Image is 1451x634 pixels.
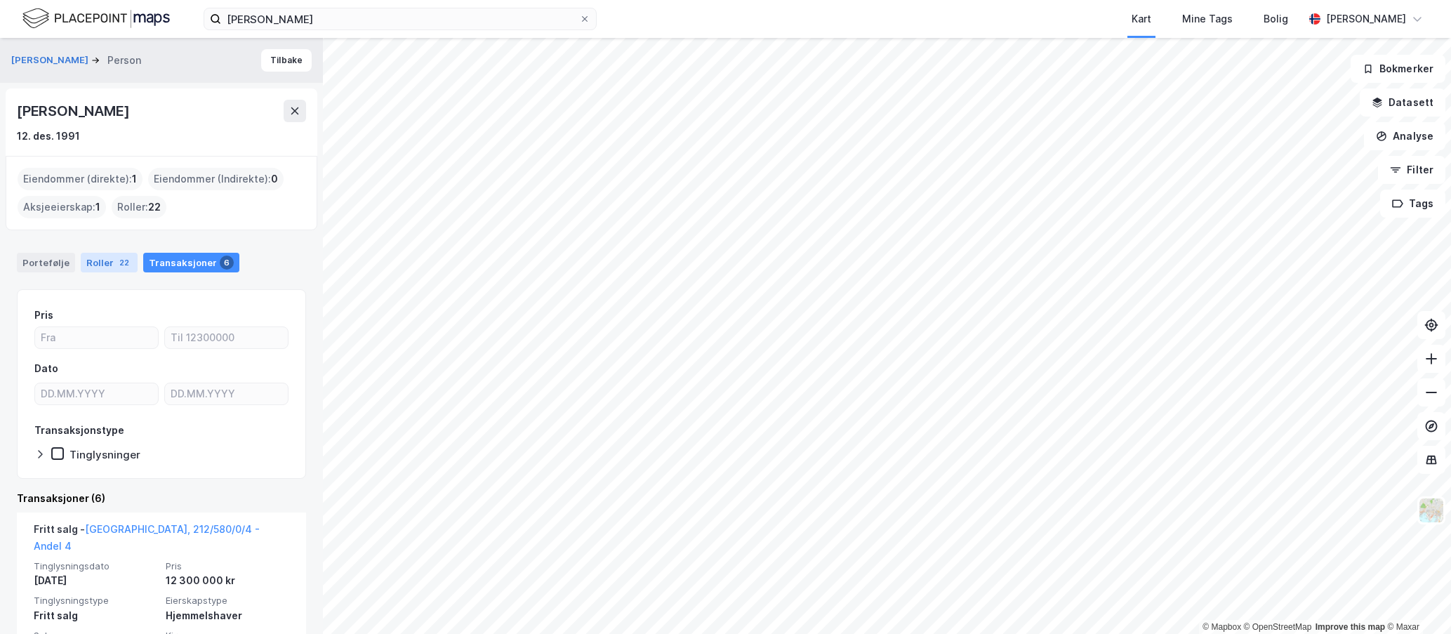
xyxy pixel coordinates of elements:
div: [DATE] [34,572,157,589]
div: 12. des. 1991 [17,128,80,145]
div: Tinglysninger [69,448,140,461]
img: logo.f888ab2527a4732fd821a326f86c7f29.svg [22,6,170,31]
div: Bolig [1264,11,1288,27]
a: Improve this map [1316,622,1385,632]
img: Z [1418,497,1445,524]
div: Hjemmelshaver [166,607,289,624]
div: Fritt salg [34,607,157,624]
span: 0 [271,171,278,187]
input: DD.MM.YYYY [35,383,158,404]
button: Filter [1378,156,1445,184]
input: DD.MM.YYYY [165,383,288,404]
div: Roller [81,253,138,272]
button: Bokmerker [1351,55,1445,83]
div: Transaksjoner (6) [17,490,306,507]
span: Tinglysningstype [34,595,157,607]
div: Mine Tags [1182,11,1233,27]
span: Pris [166,560,289,572]
button: [PERSON_NAME] [11,53,91,67]
div: 6 [220,256,234,270]
div: Aksjeeierskap : [18,196,106,218]
a: OpenStreetMap [1244,622,1312,632]
div: Kontrollprogram for chat [1381,567,1451,634]
button: Analyse [1364,122,1445,150]
iframe: Chat Widget [1381,567,1451,634]
button: Datasett [1360,88,1445,117]
a: Mapbox [1202,622,1241,632]
div: Transaksjonstype [34,422,124,439]
a: [GEOGRAPHIC_DATA], 212/580/0/4 - Andel 4 [34,523,260,552]
span: 1 [95,199,100,216]
span: Eierskapstype [166,595,289,607]
button: Tilbake [261,49,312,72]
button: Tags [1380,190,1445,218]
div: Portefølje [17,253,75,272]
div: Eiendommer (direkte) : [18,168,143,190]
div: Transaksjoner [143,253,239,272]
span: 22 [148,199,161,216]
span: Tinglysningsdato [34,560,157,572]
div: Eiendommer (Indirekte) : [148,168,284,190]
input: Fra [35,327,158,348]
div: 22 [117,256,132,270]
div: Roller : [112,196,166,218]
div: Dato [34,360,58,377]
div: 12 300 000 kr [166,572,289,589]
div: [PERSON_NAME] [17,100,132,122]
div: [PERSON_NAME] [1326,11,1406,27]
input: Søk på adresse, matrikkel, gårdeiere, leietakere eller personer [221,8,579,29]
input: Til 12300000 [165,327,288,348]
div: Person [107,52,141,69]
div: Fritt salg - [34,521,289,560]
div: Kart [1132,11,1151,27]
div: Pris [34,307,53,324]
span: 1 [132,171,137,187]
